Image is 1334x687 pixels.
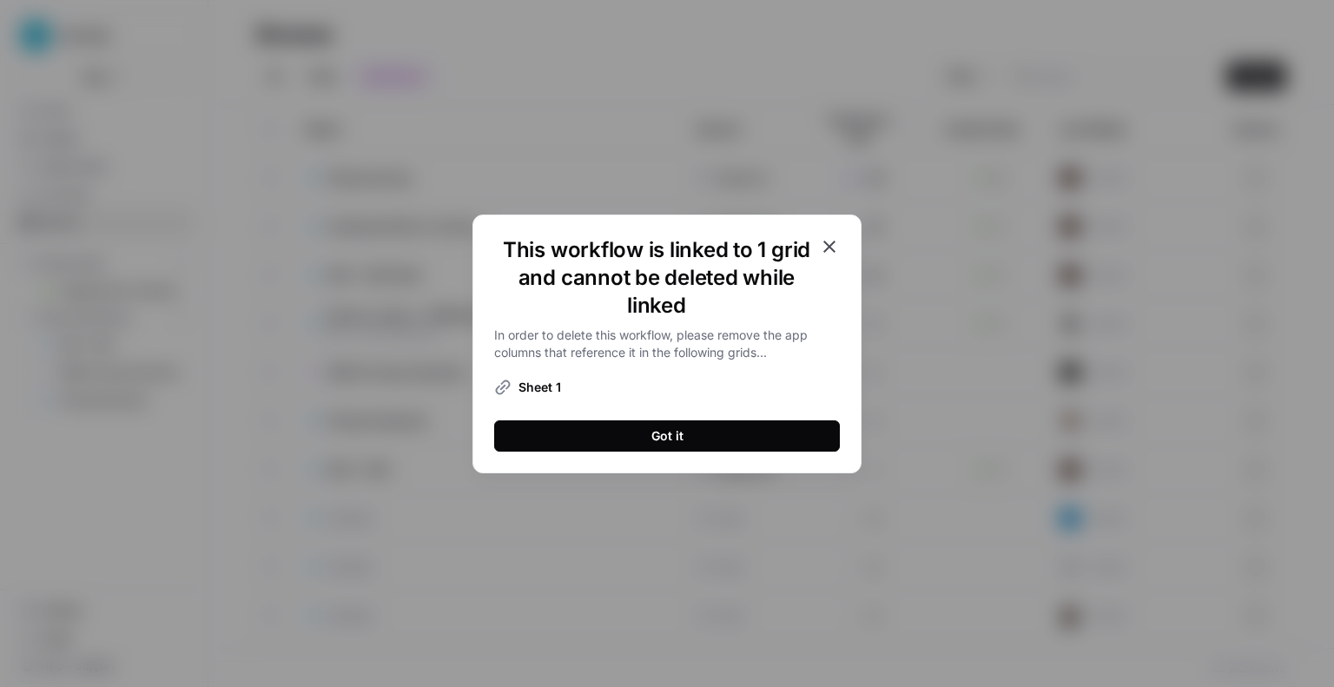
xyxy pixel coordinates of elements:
a: Sheet 1 [494,375,840,400]
h1: This workflow is linked to 1 grid and cannot be deleted while linked [494,236,819,320]
button: Got it [494,420,840,452]
p: In order to delete this workflow, please remove the app columns that reference it in the followin... [494,327,840,361]
div: Got it [651,427,684,445]
span: Sheet 1 [518,379,561,396]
